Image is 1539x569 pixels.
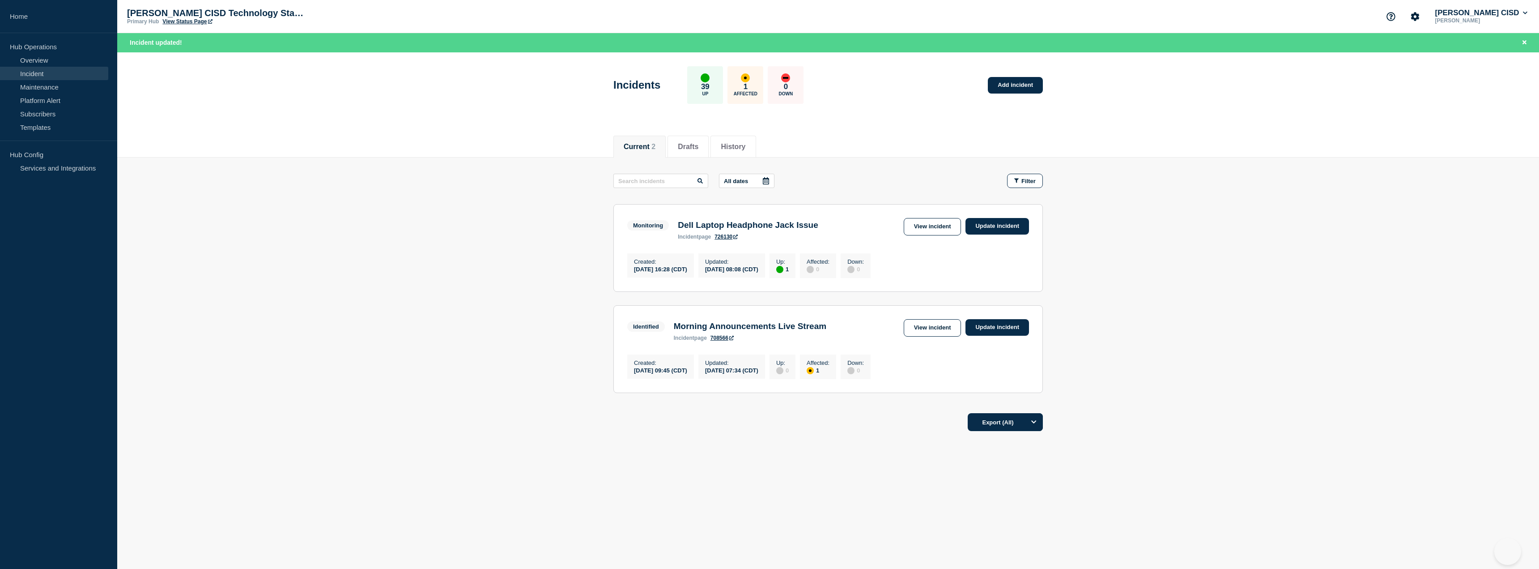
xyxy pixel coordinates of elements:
input: Search incidents [613,174,708,188]
div: 1 [776,265,789,273]
h3: Dell Laptop Headphone Jack Issue [678,220,818,230]
p: Updated : [705,258,758,265]
p: Affected [734,91,757,96]
button: [PERSON_NAME] CISD [1433,9,1529,17]
a: 726130 [714,234,738,240]
div: affected [807,367,814,374]
span: Identified [627,321,665,332]
div: down [781,73,790,82]
div: [DATE] 07:34 (CDT) [705,366,758,374]
div: 0 [847,265,864,273]
a: 708566 [710,335,734,341]
p: Created : [634,258,687,265]
button: Drafts [678,143,698,151]
span: Incident updated! [130,39,182,46]
button: History [721,143,745,151]
p: Affected : [807,359,829,366]
button: Export (All) [968,413,1043,431]
button: Close banner [1519,38,1530,48]
p: Down [779,91,793,96]
p: Down : [847,258,864,265]
div: 0 [807,265,829,273]
button: All dates [719,174,774,188]
p: [PERSON_NAME] [1433,17,1526,24]
p: Affected : [807,258,829,265]
span: Filter [1021,178,1036,184]
p: Primary Hub [127,18,159,25]
h1: Incidents [613,79,660,91]
a: View incident [904,319,961,337]
p: Down : [847,359,864,366]
div: up [701,73,710,82]
span: incident [678,234,698,240]
p: 39 [701,82,710,91]
div: disabled [807,266,814,273]
div: 0 [776,366,789,374]
span: Monitoring [627,220,669,231]
a: Update incident [965,319,1029,336]
div: [DATE] 09:45 (CDT) [634,366,687,374]
div: 1 [807,366,829,374]
div: disabled [776,367,783,374]
div: disabled [847,266,855,273]
button: Filter [1007,174,1043,188]
div: 0 [847,366,864,374]
p: Created : [634,359,687,366]
button: Account settings [1406,7,1424,26]
p: page [678,234,711,240]
div: disabled [847,367,855,374]
a: Add incident [988,77,1043,94]
p: Up : [776,258,789,265]
div: affected [741,73,750,82]
a: Update incident [965,218,1029,235]
p: [PERSON_NAME] CISD Technology Status [127,8,306,18]
a: View incident [904,218,961,235]
p: page [674,335,707,341]
div: up [776,266,783,273]
button: Options [1025,413,1043,431]
iframe: Help Scout Beacon - Open [1494,538,1521,565]
button: Current 2 [624,143,655,151]
p: 1 [744,82,748,91]
p: Updated : [705,359,758,366]
p: All dates [724,178,748,184]
span: incident [674,335,694,341]
span: 2 [651,143,655,150]
h3: Morning Announcements Live Stream [674,321,826,331]
p: Up [702,91,708,96]
button: Support [1382,7,1400,26]
div: [DATE] 08:08 (CDT) [705,265,758,273]
p: Up : [776,359,789,366]
div: [DATE] 16:28 (CDT) [634,265,687,273]
p: 0 [784,82,788,91]
a: View Status Page [162,18,212,25]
